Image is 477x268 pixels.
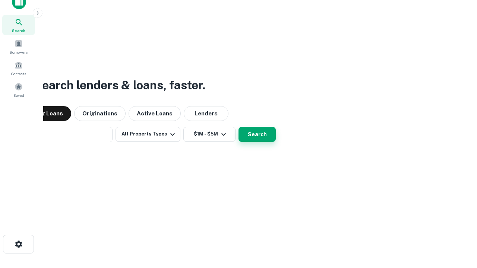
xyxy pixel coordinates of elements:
[238,127,276,142] button: Search
[2,80,35,100] a: Saved
[129,106,181,121] button: Active Loans
[116,127,180,142] button: All Property Types
[10,49,28,55] span: Borrowers
[2,58,35,78] a: Contacts
[74,106,126,121] button: Originations
[34,76,205,94] h3: Search lenders & loans, faster.
[2,36,35,57] a: Borrowers
[2,15,35,35] a: Search
[183,127,236,142] button: $1M - $5M
[12,28,25,33] span: Search
[184,106,228,121] button: Lenders
[440,208,477,244] iframe: Chat Widget
[11,71,26,77] span: Contacts
[13,92,24,98] span: Saved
